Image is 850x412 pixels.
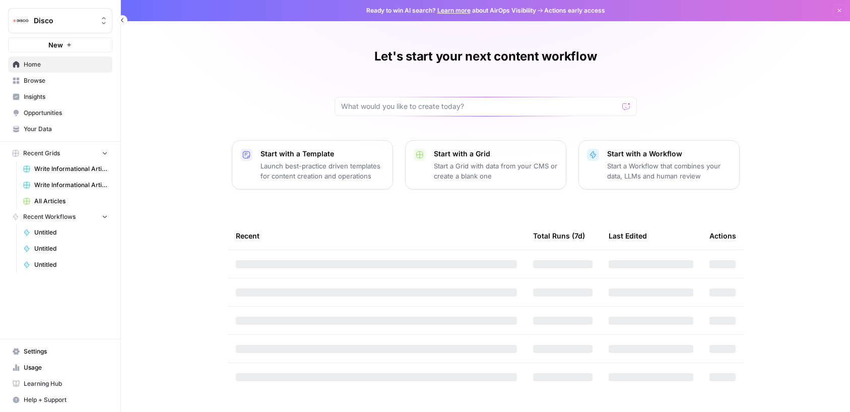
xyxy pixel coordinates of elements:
[8,56,112,73] a: Home
[8,209,112,224] button: Recent Workflows
[34,260,108,269] span: Untitled
[341,101,618,111] input: What would you like to create today?
[607,149,731,159] p: Start with a Workflow
[8,376,112,392] a: Learning Hub
[8,360,112,376] a: Usage
[12,12,30,30] img: Disco Logo
[260,149,384,159] p: Start with a Template
[374,48,597,65] h1: Let's start your next content workflow
[8,343,112,360] a: Settings
[366,6,536,15] span: Ready to win AI search? about AirOps Visibility
[544,6,605,15] span: Actions early access
[8,121,112,137] a: Your Data
[34,16,95,26] span: Disco
[8,392,112,408] button: Help + Support
[434,161,558,181] p: Start a Grid with data from your CMS or create a blank one
[437,7,471,14] a: Learn more
[405,140,566,190] button: Start with a GridStart a Grid with data from your CMS or create a blank one
[8,73,112,89] a: Browse
[34,244,108,253] span: Untitled
[19,193,112,209] a: All Articles
[24,363,108,372] span: Usage
[24,108,108,117] span: Opportunities
[19,161,112,177] a: Write Informational Articles
[709,222,736,250] div: Actions
[24,92,108,101] span: Insights
[8,105,112,121] a: Opportunities
[8,8,112,33] button: Workspace: Disco
[23,149,60,158] span: Recent Grids
[8,146,112,161] button: Recent Grids
[578,140,740,190] button: Start with a WorkflowStart a Workflow that combines your data, LLMs and human review
[236,222,517,250] div: Recent
[609,222,647,250] div: Last Edited
[48,40,63,50] span: New
[34,228,108,237] span: Untitled
[24,347,108,356] span: Settings
[19,241,112,257] a: Untitled
[8,89,112,105] a: Insights
[24,395,108,404] span: Help + Support
[434,149,558,159] p: Start with a Grid
[533,222,585,250] div: Total Runs (7d)
[19,224,112,241] a: Untitled
[23,212,76,221] span: Recent Workflows
[24,379,108,388] span: Learning Hub
[34,181,108,190] span: Write Informational Articles
[34,197,108,206] span: All Articles
[24,76,108,85] span: Browse
[34,164,108,173] span: Write Informational Articles
[260,161,384,181] p: Launch best-practice driven templates for content creation and operations
[232,140,393,190] button: Start with a TemplateLaunch best-practice driven templates for content creation and operations
[607,161,731,181] p: Start a Workflow that combines your data, LLMs and human review
[24,125,108,134] span: Your Data
[19,257,112,273] a: Untitled
[8,37,112,52] button: New
[24,60,108,69] span: Home
[19,177,112,193] a: Write Informational Articles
